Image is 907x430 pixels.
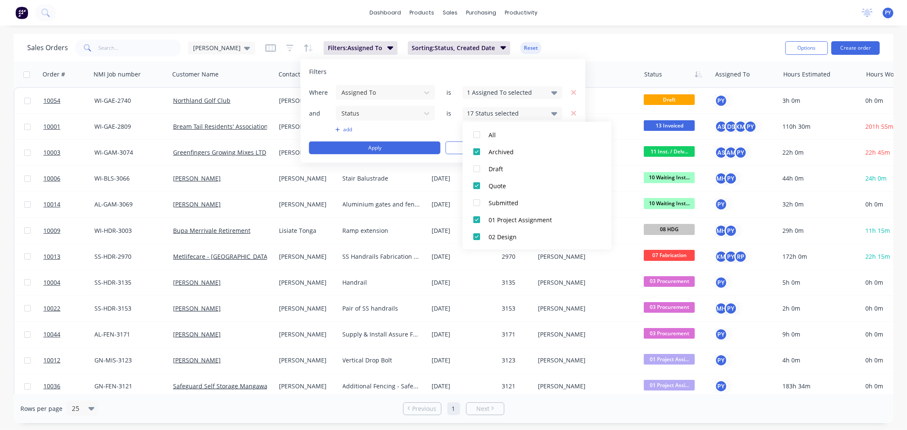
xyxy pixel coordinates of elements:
[343,382,421,390] div: Additional Fencing - Safeguard Storage
[328,44,382,52] span: Filters: Assigned To
[715,250,728,263] div: KM
[467,109,544,118] div: 17 Status selected
[725,224,737,237] div: PY
[94,304,163,313] div: SS-HDR-3153
[725,120,737,133] div: DS
[785,41,828,55] button: Options
[432,356,495,365] div: [DATE]
[94,382,163,390] div: GN-FEN-3121
[734,146,747,159] div: PY
[644,198,695,209] span: 10 Waiting Inst...
[43,252,60,261] span: 10013
[441,88,458,96] span: is
[500,6,542,19] div: productivity
[644,354,695,365] span: 01 Project Assi...
[644,146,695,157] span: 11 Inst. / Delv...
[715,172,728,185] div: MH
[463,228,611,245] button: 02 Design
[467,88,544,97] div: 1 Assigned To selected
[538,278,632,287] div: [PERSON_NAME]
[441,109,458,117] span: is
[279,174,333,183] div: [PERSON_NAME]
[476,405,489,413] span: Next
[865,330,883,338] span: 0h 0m
[489,232,591,241] div: 02 Design
[404,405,441,413] a: Previous page
[43,140,94,165] a: 10003
[94,278,163,287] div: SS-HDR-3135
[43,148,60,157] span: 10003
[502,252,530,261] div: 2970
[782,148,855,157] div: 22h 0m
[715,172,737,185] button: MHPY
[94,174,163,183] div: WI-BLS-3066
[715,302,737,315] button: MHPY
[725,250,737,263] div: PY
[782,226,855,235] div: 29h 0m
[502,330,530,339] div: 3171
[715,120,728,133] div: AS
[438,6,462,19] div: sales
[43,122,60,131] span: 10001
[173,96,230,105] a: Northland Golf Club
[715,276,728,289] button: PY
[463,177,611,194] button: Quote
[865,304,883,312] span: 0h 0m
[463,245,611,262] button: 03 Procurement
[173,200,221,208] a: [PERSON_NAME]
[432,278,495,287] div: [DATE]
[502,278,530,287] div: 3135
[715,70,750,79] div: Assigned To
[538,382,632,390] div: [PERSON_NAME]
[715,380,728,393] div: PY
[432,174,495,183] div: [DATE]
[644,380,695,390] span: 01 Project Assi...
[43,270,94,295] a: 10004
[489,198,591,207] div: Submitted
[782,96,855,105] div: 3h 0m
[734,250,747,263] div: RP
[43,244,94,269] a: 10013
[27,44,68,52] h1: Sales Orders
[885,9,891,17] span: PY
[865,226,890,235] span: 11h 15m
[463,211,611,228] button: 01 Project Assignment
[343,174,421,183] div: Stair Balustrade
[94,252,163,261] div: SS-HDR-2970
[865,278,883,286] span: 0h 0m
[715,146,728,159] div: AS
[644,276,695,287] span: 03 Procurement
[173,330,221,338] a: [PERSON_NAME]
[408,41,511,55] button: Sorting:Status, Created Date
[502,382,530,390] div: 3121
[343,226,421,235] div: Ramp extension
[782,200,855,209] div: 32h 0m
[715,328,728,341] div: PY
[94,122,163,131] div: WI-GAE-2809
[99,40,182,57] input: Search...
[489,215,591,224] div: 01 Project Assignment
[725,146,737,159] div: AM
[466,405,504,413] a: Next page
[43,330,60,339] span: 10044
[538,356,632,365] div: [PERSON_NAME]
[43,70,65,79] div: Order #
[279,278,333,287] div: [PERSON_NAME]
[279,70,300,79] div: Contact
[279,122,333,131] div: [PERSON_NAME]
[725,302,737,315] div: PY
[644,224,695,235] span: 08 HDG
[43,166,94,191] a: 10006
[446,141,577,154] button: Clear
[43,96,60,105] span: 10054
[432,382,495,390] div: [DATE]
[782,174,855,183] div: 44h 0m
[715,146,747,159] button: ASAMPY
[489,130,591,139] div: All
[343,304,421,313] div: Pair of SS handrails
[43,322,94,347] a: 10044
[94,356,163,365] div: GN-MIS-3123
[865,200,883,208] span: 0h 0m
[644,172,695,183] span: 10 Waiting Inst...
[715,120,757,133] button: ASDSKMPY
